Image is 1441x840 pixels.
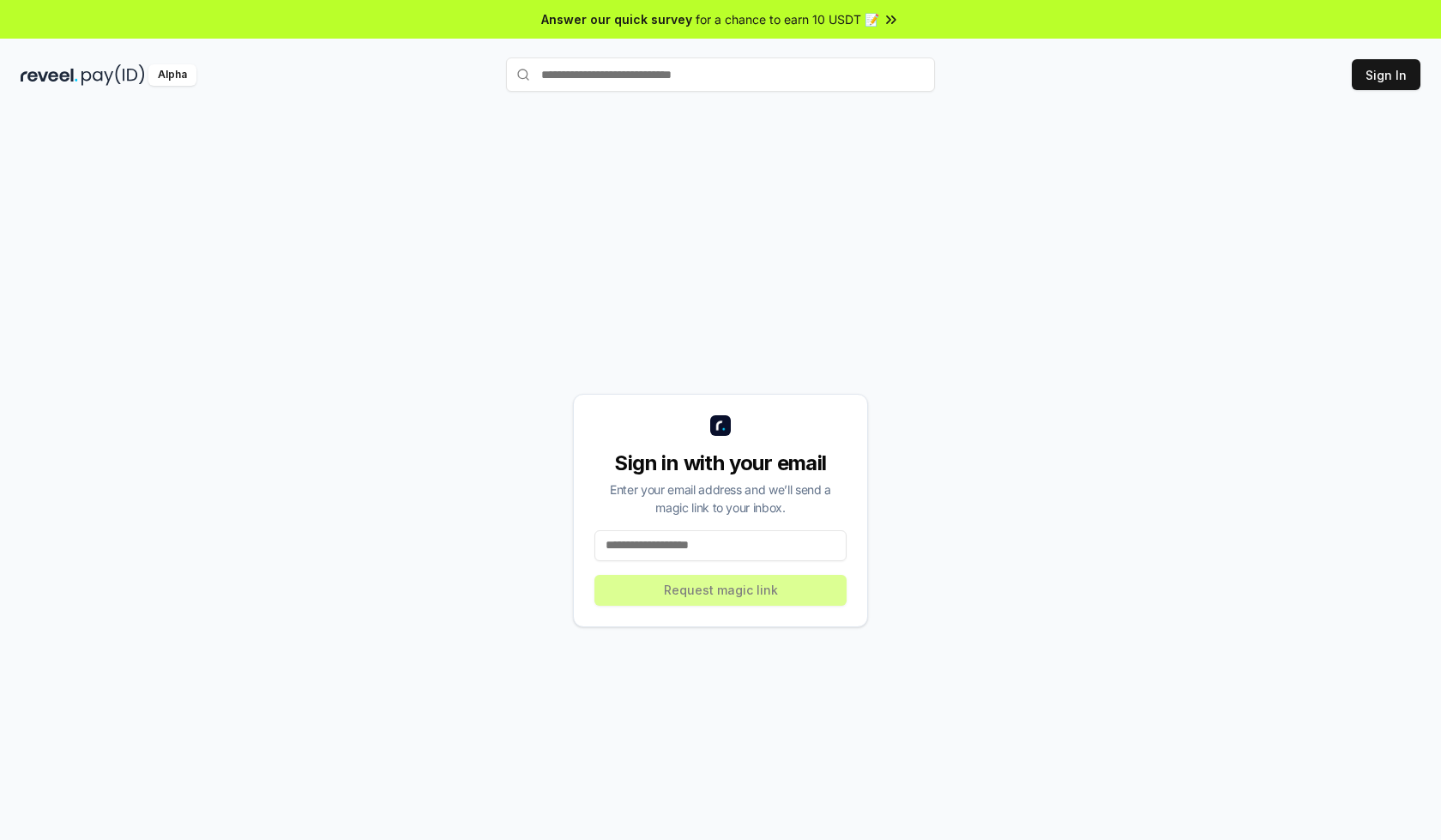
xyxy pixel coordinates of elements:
[21,64,78,86] img: reveel_dark
[594,480,847,517] div: Enter your email address and we’ll send a magic link to your inbox.
[710,415,731,436] img: logo_small
[148,64,196,86] div: Alpha
[81,64,145,86] img: pay_id
[696,10,879,28] span: for a chance to earn 10 USDT 📝
[1352,59,1420,90] button: Sign In
[594,450,847,477] div: Sign in with your email
[541,10,692,28] span: Answer our quick survey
